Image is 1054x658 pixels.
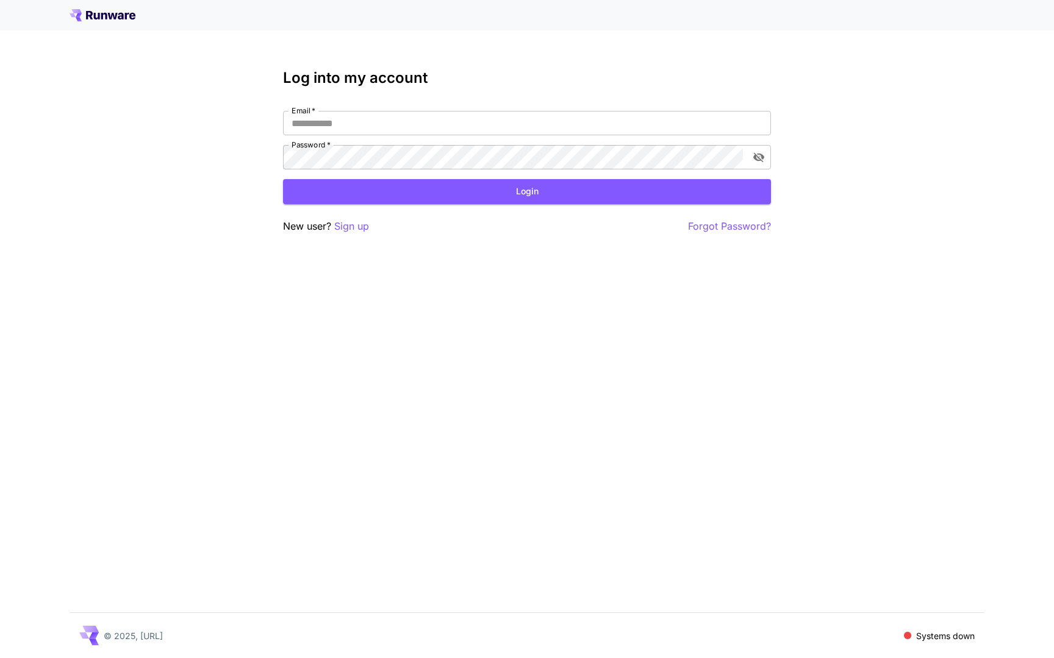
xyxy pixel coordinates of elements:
button: Forgot Password? [688,219,771,234]
p: New user? [283,219,369,234]
button: Sign up [334,219,369,234]
label: Password [292,140,331,150]
h3: Log into my account [283,69,771,87]
button: toggle password visibility [748,146,770,168]
label: Email [292,105,315,116]
button: Login [283,179,771,204]
p: © 2025, [URL] [104,629,163,642]
p: Systems down [916,629,975,642]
